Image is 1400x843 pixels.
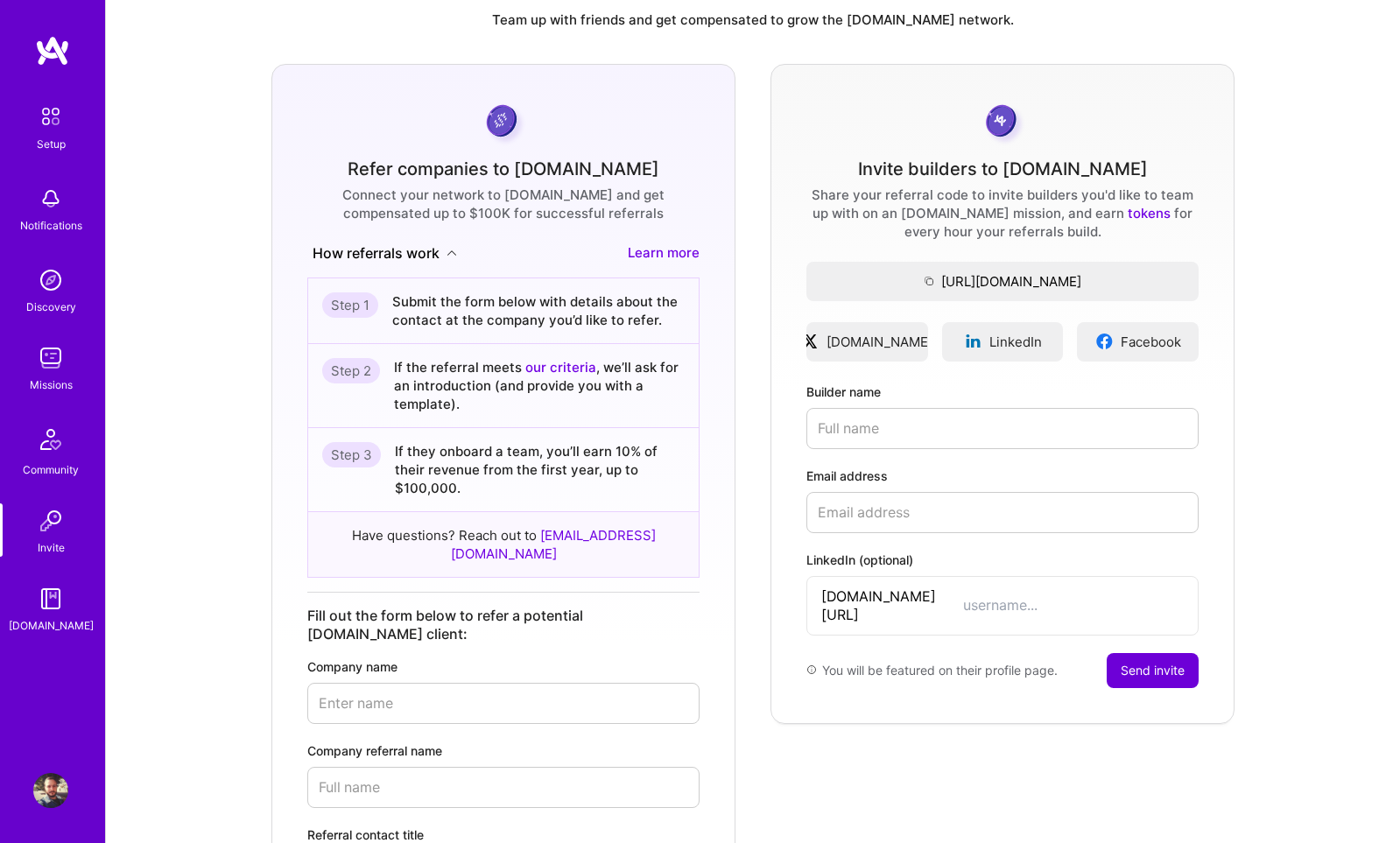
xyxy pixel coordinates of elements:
div: Fill out the form below to refer a potential [DOMAIN_NAME] client: [307,607,700,643]
label: Builder name [806,383,1199,401]
div: You will be featured on their profile page. [806,653,1058,688]
div: Setup [37,135,66,153]
input: Email address [806,492,1199,533]
img: Community [30,418,72,460]
input: Full name [806,408,1199,449]
div: Refer companies to [DOMAIN_NAME] [348,160,659,179]
a: Facebook [1077,322,1199,362]
div: Connect your network to [DOMAIN_NAME] and get compensated up to $100K for successful referrals [307,186,700,222]
input: username... [963,596,1184,615]
div: Step 3 [322,442,381,467]
img: bell [33,181,68,216]
div: If they onboard a team, you’ll earn 10% of their revenue from the first year, up to $100,000. [395,442,685,497]
button: [URL][DOMAIN_NAME] [806,262,1199,301]
img: facebookLogo [1095,333,1114,350]
a: our criteria [525,359,596,376]
label: LinkedIn (optional) [806,551,1199,569]
img: guide book [33,581,68,616]
a: Learn more [628,243,700,263]
div: Submit the form below with details about the contact at the company you’d like to refer. [392,292,685,329]
img: logo [35,35,70,67]
a: [DOMAIN_NAME] [806,322,928,362]
div: Step 2 [322,358,380,383]
label: Company referral name [307,741,700,760]
div: Share your referral code to invite builders you'd like to team up with on an [DOMAIN_NAME] missio... [806,186,1199,241]
img: linkedinLogo [964,333,982,350]
input: Enter name [307,683,700,724]
span: Facebook [1121,333,1181,351]
div: Step 1 [322,292,378,318]
img: Invite [33,503,68,538]
div: Discovery [26,298,76,316]
img: setup [32,98,69,135]
label: Email address [806,467,1199,485]
img: xLogo [801,333,820,350]
button: How referrals work [307,243,462,263]
img: discovery [33,263,68,298]
a: tokens [1128,205,1171,221]
a: LinkedIn [942,322,1064,362]
span: [DOMAIN_NAME] [827,333,932,351]
span: [URL][DOMAIN_NAME] [806,272,1199,291]
div: Have questions? Reach out to [308,512,699,577]
p: Team up with friends and get compensated to grow the [DOMAIN_NAME] network. [120,11,1386,29]
a: [EMAIL_ADDRESS][DOMAIN_NAME] [451,527,656,562]
div: Notifications [20,216,82,235]
img: User Avatar [33,773,68,808]
div: Missions [30,376,73,394]
img: teamwork [33,341,68,376]
img: purpleCoin [481,100,526,146]
a: User Avatar [29,773,73,808]
label: Company name [307,657,700,676]
img: grayCoin [980,100,1026,146]
button: Send invite [1107,653,1199,688]
div: [DOMAIN_NAME] [9,616,94,635]
span: [DOMAIN_NAME][URL] [821,587,963,624]
span: LinkedIn [989,333,1042,351]
div: Community [23,460,79,479]
div: Invite builders to [DOMAIN_NAME] [858,160,1148,179]
div: Invite [38,538,65,557]
div: If the referral meets , we’ll ask for an introduction (and provide you with a template). [394,358,685,413]
input: Full name [307,767,700,808]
